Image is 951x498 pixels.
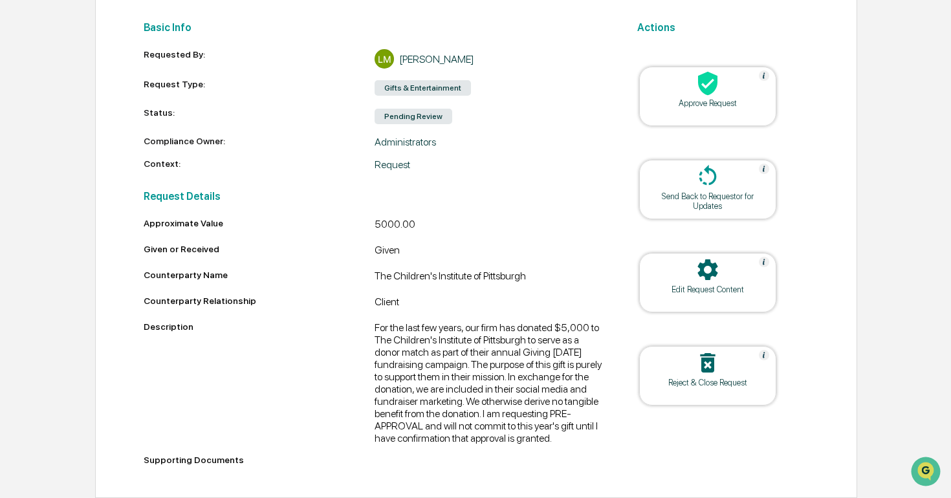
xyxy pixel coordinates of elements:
div: Request Type: [144,79,375,97]
div: Supporting Documents [144,455,606,465]
div: Administrators [375,136,606,148]
span: [DATE] [115,211,141,221]
img: Help [759,257,769,267]
div: Start new chat [58,99,212,112]
div: [PERSON_NAME] [399,53,474,65]
span: 10:53 AM [115,176,151,186]
span: Data Lookup [26,289,82,302]
div: Request [375,158,606,171]
div: Reject & Close Request [650,378,766,387]
div: 🔎 [13,290,23,301]
div: Context: [144,158,375,171]
div: Requested By: [144,49,375,69]
button: Start new chat [220,103,235,118]
div: 5000.00 [375,218,606,233]
div: Compliance Owner: [144,136,375,148]
div: Pending Review [375,109,452,124]
div: Approve Request [650,98,766,108]
div: For the last few years, our firm has donated $5,000 to The Children's Institute of Pittsburgh to ... [375,321,606,444]
iframe: Open customer support [910,455,945,490]
span: [PERSON_NAME] [40,176,105,186]
div: Send Back to Requestor for Updates [650,191,766,211]
img: Help [759,164,769,174]
div: Given or Received [144,244,375,254]
img: Cece Ferraez [13,164,34,184]
span: Pylon [129,321,157,330]
span: [PERSON_NAME] [40,211,105,221]
div: Given [375,244,606,259]
div: Approximate Value [144,218,375,228]
div: 🗄️ [94,266,104,276]
span: • [107,176,112,186]
a: 🖐️Preclearance [8,259,89,283]
img: 1751574470498-79e402a7-3db9-40a0-906f-966fe37d0ed6 [27,99,50,122]
button: See all [201,141,235,157]
p: How can we help? [13,27,235,48]
a: 🗄️Attestations [89,259,166,283]
div: Client [375,296,606,311]
div: Status: [144,107,375,125]
div: Counterparty Name [144,270,375,280]
span: Preclearance [26,265,83,277]
img: Help [759,350,769,360]
div: Gifts & Entertainment [375,80,471,96]
div: The Children's Institute of Pittsburgh [375,270,606,285]
div: We're available if you need us! [58,112,178,122]
img: Cece Ferraez [13,199,34,219]
div: Counterparty Relationship [144,296,375,306]
a: 🔎Data Lookup [8,284,87,307]
span: • [107,211,112,221]
div: LM [375,49,394,69]
img: 1746055101610-c473b297-6a78-478c-a979-82029cc54cd1 [13,99,36,122]
h2: Basic Info [144,21,606,34]
div: Description [144,321,375,439]
a: Powered byPylon [91,320,157,330]
div: Edit Request Content [650,285,766,294]
h2: Actions [637,21,809,34]
span: Attestations [107,265,160,277]
div: 🖐️ [13,266,23,276]
div: Past conversations [13,144,87,154]
h2: Request Details [144,190,606,202]
img: Help [759,70,769,81]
